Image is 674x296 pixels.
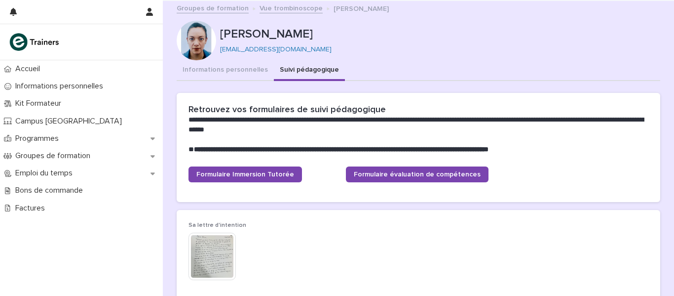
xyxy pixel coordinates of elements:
button: Suivi pédagogique [274,60,345,81]
a: [EMAIL_ADDRESS][DOMAIN_NAME] [220,46,332,53]
p: Factures [11,204,53,213]
a: Vue trombinoscope [260,2,323,13]
span: Formulaire Immersion Tutorée [196,171,294,178]
p: Kit Formateur [11,99,69,108]
p: Campus [GEOGRAPHIC_DATA] [11,117,130,126]
p: [PERSON_NAME] [334,2,389,13]
p: Emploi du temps [11,169,80,178]
p: Groupes de formation [11,151,98,161]
a: Groupes de formation [177,2,249,13]
p: Accueil [11,64,48,74]
button: Informations personnelles [177,60,274,81]
a: Formulaire Immersion Tutorée [188,167,302,182]
p: Programmes [11,134,67,143]
p: Bons de commande [11,186,91,195]
h2: Retrouvez vos formulaires de suivi pédagogique [188,105,386,116]
span: Sa lettre d'intention [188,222,246,228]
p: Informations personnelles [11,82,111,91]
span: Formulaire évaluation de compétences [354,171,481,178]
p: [PERSON_NAME] [220,27,656,42]
img: K0CqGN7SDeD6s4JG8KQk [8,32,62,52]
a: Formulaire évaluation de compétences [346,167,488,182]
